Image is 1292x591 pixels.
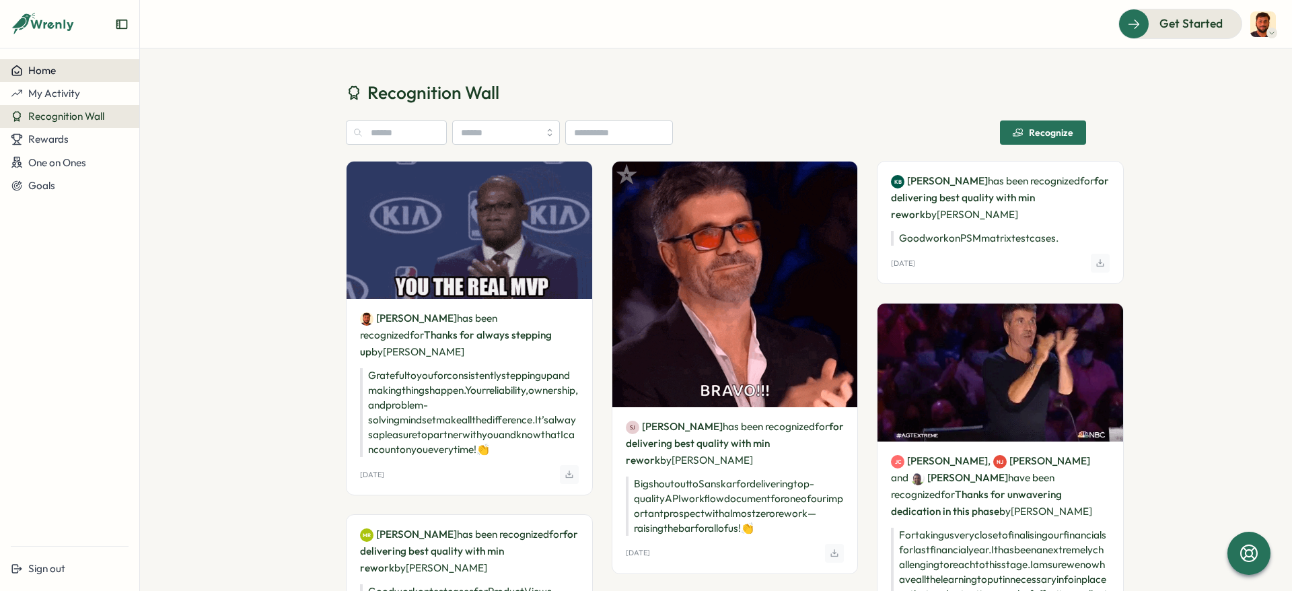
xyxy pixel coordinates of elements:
a: Deepesh Bhargava[PERSON_NAME] [911,471,1008,485]
span: Goals [28,179,55,192]
span: for [941,488,955,501]
p: has been recognized by [PERSON_NAME] [360,526,579,576]
span: Get Started [1159,15,1223,32]
img: Sanskar Jangid [626,421,639,434]
p: [DATE] [891,259,915,268]
span: for delivering best quality with min rework [360,528,578,574]
span: Thanks for unwavering dedication in this phase [891,488,1062,518]
span: JC [895,454,901,469]
a: KB[PERSON_NAME] [891,174,988,188]
span: One on Ones [28,156,86,169]
img: Deepesh Bhargava [911,472,925,485]
span: NJ [997,454,1003,469]
span: Sign out [28,562,65,575]
button: Recognize [1000,120,1086,145]
span: for [410,328,424,341]
p: has been recognized by [PERSON_NAME] [891,172,1110,223]
span: for [1080,174,1094,187]
span: for delivering best quality with min rework [626,420,844,466]
span: for [549,528,563,541]
a: MR[PERSON_NAME] [360,527,457,542]
p: Grateful to you for consistently stepping up and making things happen. Your reliability, ownershi... [360,368,579,457]
img: Recognition Image [347,162,592,299]
button: Get Started [1118,9,1242,38]
span: for delivering best quality with min rework [891,174,1109,221]
span: Recognition Wall [28,110,104,123]
p: has been recognized by [PERSON_NAME] [360,310,579,360]
span: KB [894,174,902,189]
span: Thanks for always stepping up [360,328,552,358]
div: Recognize [1013,127,1073,138]
span: , [988,452,1090,469]
p: has been recognized by [PERSON_NAME] [626,418,845,468]
a: JC[PERSON_NAME] [891,454,988,468]
img: Sagar Chand Agarwal [360,312,373,326]
a: Sagar Chand Agarwal[PERSON_NAME] [360,311,457,326]
span: Home [28,64,56,77]
img: Recognition Image [877,304,1123,442]
img: Recognition Image [612,162,858,407]
span: Recognition Wall [367,81,499,104]
a: Sanskar Jangid[PERSON_NAME] [626,419,723,434]
span: Rewards [28,133,69,145]
img: Sagar Chand Agarwal [1250,11,1276,37]
p: [DATE] [360,471,384,479]
p: have been recognized by [PERSON_NAME] [891,452,1110,520]
a: NJ[PERSON_NAME] [993,454,1090,468]
span: MR [363,528,371,543]
p: [DATE] [626,549,650,557]
p: Good work on PSM matrix test cases. [891,231,1110,246]
button: Expand sidebar [115,18,129,31]
span: My Activity [28,87,80,100]
span: and [891,471,908,485]
span: for [815,420,829,433]
p: Big shoutout to Sanskar for delivering top-quality API workflow document for one of our important... [626,477,845,536]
